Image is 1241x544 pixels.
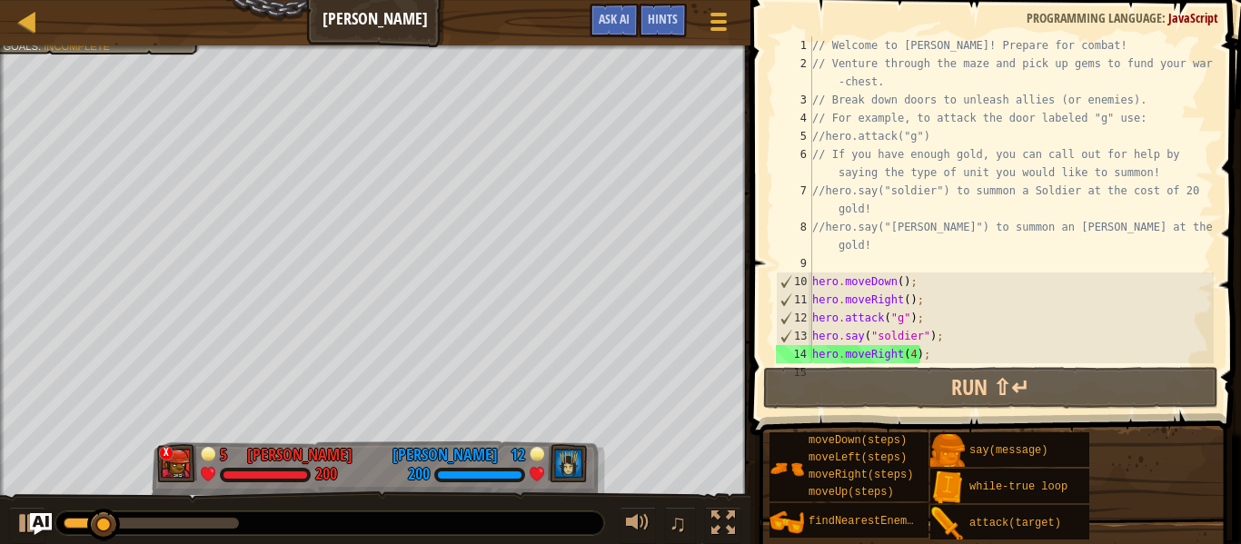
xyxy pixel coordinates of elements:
div: 14 [776,345,812,363]
span: Programming language [1027,9,1162,26]
div: 6 [776,145,812,182]
div: 7 [776,182,812,218]
img: thang_avatar_frame.png [157,444,197,482]
div: 10 [777,272,812,291]
img: portrait.png [930,470,965,505]
div: [PERSON_NAME] [392,443,498,467]
div: 15 [776,363,812,381]
button: Ask AI [30,513,52,535]
span: while-true loop [969,480,1067,493]
span: moveDown(steps) [809,434,907,447]
div: 2 [776,54,812,91]
div: 200 [408,467,430,483]
span: say(message) [969,444,1047,457]
span: ♫ [669,509,687,537]
span: Ask AI [599,10,630,27]
div: x [159,446,174,460]
div: 11 [777,291,812,309]
div: 3 [776,91,812,109]
div: 13 [777,327,812,345]
span: : [1162,9,1168,26]
img: portrait.png [930,507,965,541]
div: 5 [776,127,812,145]
button: ♫ [665,507,696,544]
span: findNearestEnemy() [809,515,927,528]
div: 12 [777,309,812,327]
button: Show game menu [696,4,741,46]
img: thang_avatar_frame.png [548,444,588,482]
div: 12 [507,443,525,460]
div: [PERSON_NAME] [247,443,352,467]
span: Hints [648,10,678,27]
button: Run ⇧↵ [763,367,1218,409]
img: portrait.png [769,451,804,486]
button: Ask AI [590,4,639,37]
img: portrait.png [930,434,965,469]
div: 9 [776,254,812,272]
div: 1 [776,36,812,54]
div: 200 [315,467,337,483]
span: JavaScript [1168,9,1218,26]
span: moveUp(steps) [809,486,894,499]
button: Toggle fullscreen [705,507,741,544]
img: portrait.png [769,505,804,539]
div: 4 [776,109,812,127]
div: 8 [776,218,812,254]
span: moveLeft(steps) [809,451,907,464]
span: moveRight(steps) [809,469,913,481]
span: attack(target) [969,517,1061,529]
button: Ctrl + P: Play [9,507,45,544]
div: 5 [220,443,238,460]
button: Adjust volume [620,507,656,544]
